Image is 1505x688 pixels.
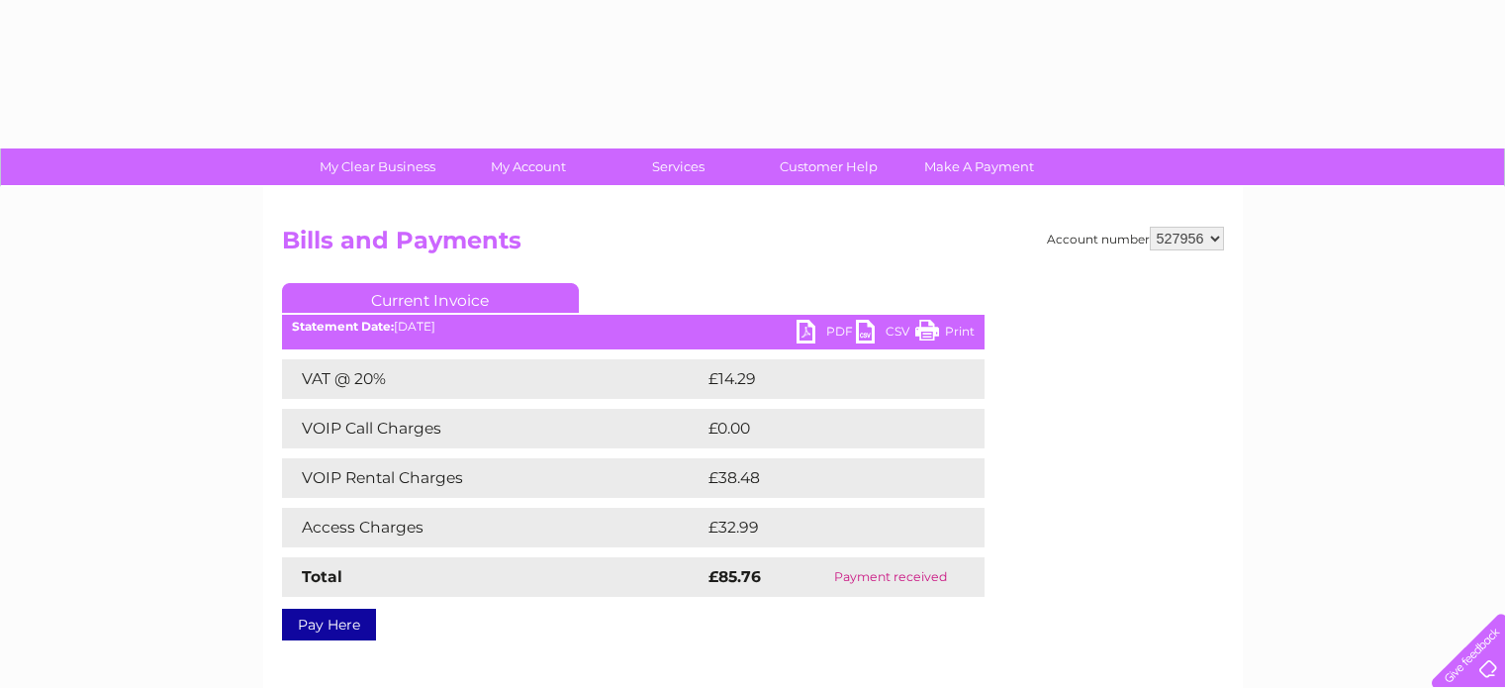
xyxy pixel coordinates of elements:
td: Access Charges [282,508,704,547]
a: Customer Help [747,148,910,185]
a: Services [597,148,760,185]
div: [DATE] [282,320,985,334]
td: VOIP Rental Charges [282,458,704,498]
a: Pay Here [282,609,376,640]
b: Statement Date: [292,319,394,334]
td: VAT @ 20% [282,359,704,399]
h2: Bills and Payments [282,227,1224,264]
td: £0.00 [704,409,939,448]
td: £32.99 [704,508,945,547]
a: Current Invoice [282,283,579,313]
td: Payment received [798,557,984,597]
a: Print [915,320,975,348]
a: Make A Payment [897,148,1061,185]
a: CSV [856,320,915,348]
div: Account number [1047,227,1224,250]
strong: Total [302,567,342,586]
a: PDF [797,320,856,348]
strong: £85.76 [708,567,761,586]
td: £14.29 [704,359,943,399]
a: My Account [446,148,610,185]
a: My Clear Business [296,148,459,185]
td: VOIP Call Charges [282,409,704,448]
td: £38.48 [704,458,946,498]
